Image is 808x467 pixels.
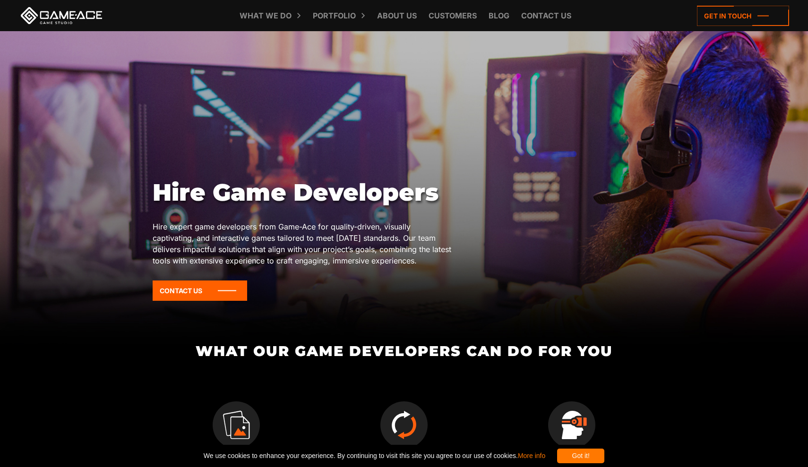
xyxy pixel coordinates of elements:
[548,401,595,449] img: AR/VR Game Development
[204,449,545,463] span: We use cookies to enhance your experience. By continuing to visit this site you agree to our use ...
[518,452,545,459] a: More info
[213,401,260,449] img: Game Prototyping
[153,343,656,359] h2: What Our Game Developers Can Do for You
[153,178,454,207] h1: Hire Game Developers
[153,221,454,266] p: Hire expert game developers from Game-Ace for quality-driven, visually captivating, and interacti...
[697,6,789,26] a: Get in touch
[153,280,247,301] a: Contact Us
[380,401,428,449] img: Full-Сycle Development
[557,449,604,463] div: Got it!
